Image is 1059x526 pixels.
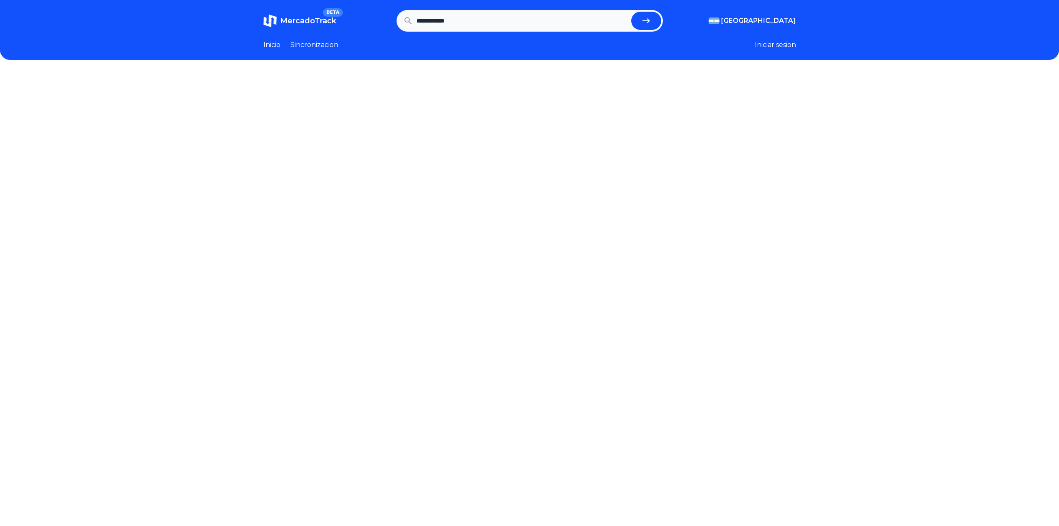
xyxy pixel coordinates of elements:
img: Argentina [709,17,719,24]
a: Sincronizacion [290,40,338,50]
a: Inicio [263,40,280,50]
span: MercadoTrack [280,16,336,25]
img: MercadoTrack [263,14,277,27]
button: Iniciar sesion [755,40,796,50]
a: MercadoTrackBETA [263,14,336,27]
button: [GEOGRAPHIC_DATA] [709,16,796,26]
span: [GEOGRAPHIC_DATA] [721,16,796,26]
span: BETA [323,8,342,17]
